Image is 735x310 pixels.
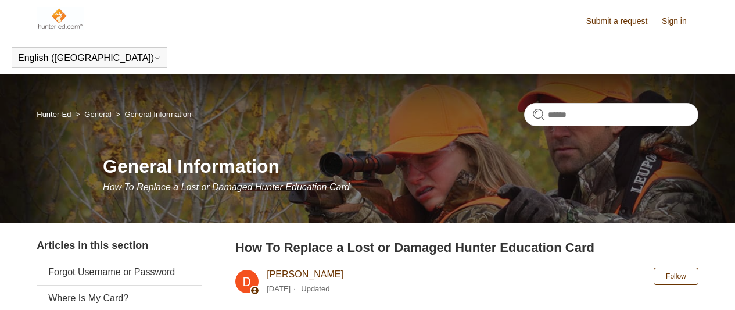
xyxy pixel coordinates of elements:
li: General [73,110,113,119]
a: Submit a request [586,15,659,27]
a: Forgot Username or Password [37,259,202,285]
a: Sign in [662,15,698,27]
li: General Information [113,110,191,119]
span: Articles in this section [37,240,148,251]
input: Search [524,103,698,126]
button: English ([GEOGRAPHIC_DATA]) [18,53,161,63]
span: How To Replace a Lost or Damaged Hunter Education Card [103,182,350,192]
h1: General Information [103,152,698,180]
h2: How To Replace a Lost or Damaged Hunter Education Card [235,238,698,257]
img: Hunter-Ed Help Center home page [37,7,84,30]
a: General [84,110,111,119]
button: Follow Article [654,268,698,285]
a: [PERSON_NAME] [267,269,343,279]
a: General Information [124,110,191,119]
a: Hunter-Ed [37,110,71,119]
time: 03/04/2024, 10:49 [267,284,291,293]
li: Hunter-Ed [37,110,73,119]
li: Updated [301,284,329,293]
